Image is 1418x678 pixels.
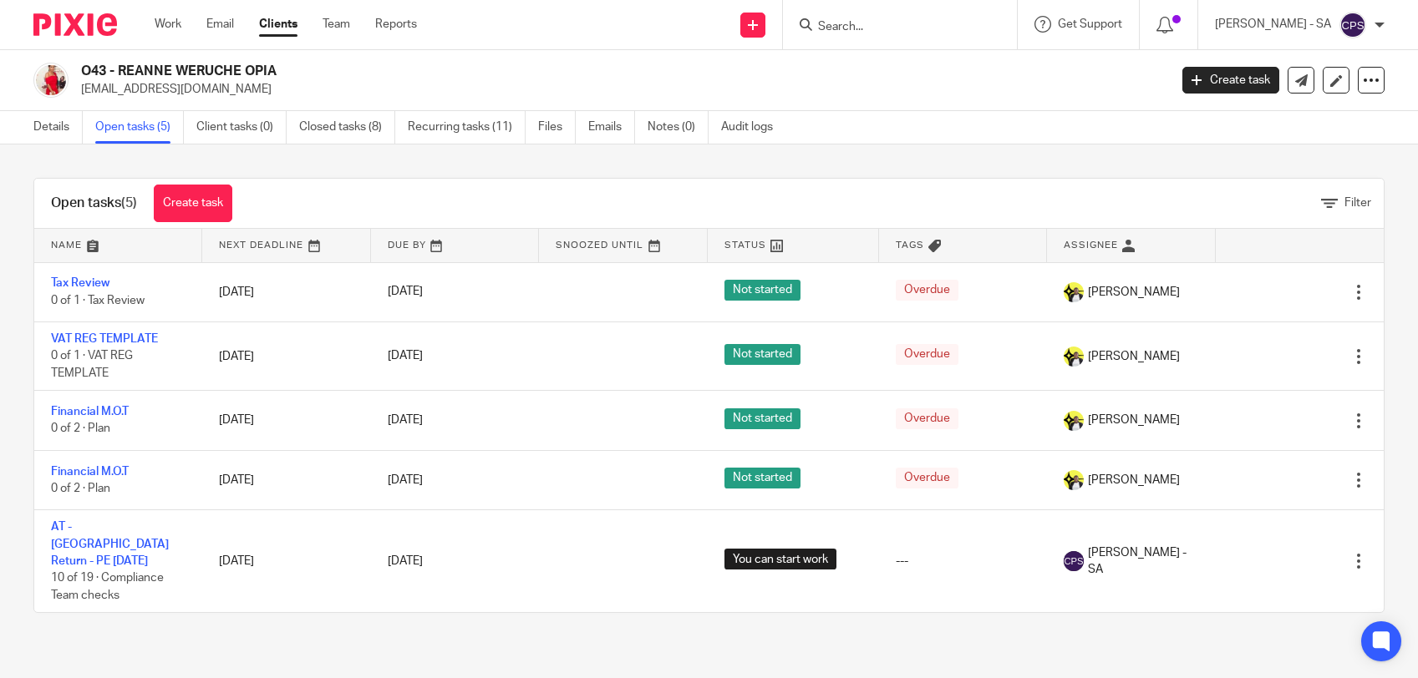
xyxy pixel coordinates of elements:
img: Pixie [33,13,117,36]
input: Search [816,20,967,35]
a: VAT REG TEMPLATE [51,333,158,345]
a: Tax Review [51,277,109,289]
a: Recurring tasks (11) [408,111,526,144]
a: Work [155,16,181,33]
a: AT - [GEOGRAPHIC_DATA] Return - PE [DATE] [51,521,169,567]
a: Email [206,16,234,33]
span: [PERSON_NAME] [1088,348,1180,365]
span: Not started [724,408,800,429]
td: [DATE] [202,510,370,613]
a: Emails [588,111,635,144]
td: [DATE] [202,391,370,450]
span: You can start work [724,549,836,569]
a: Clients [259,16,297,33]
span: Snoozed Until [556,240,643,250]
a: Audit logs [721,111,785,144]
span: Overdue [896,468,958,488]
span: [DATE] [388,351,423,362]
span: [DATE] [388,555,423,567]
span: Overdue [896,408,958,429]
a: Create task [154,185,232,222]
a: Details [33,111,83,144]
p: [EMAIL_ADDRESS][DOMAIN_NAME] [81,81,1157,98]
img: Reanne%20Opia.jpg [33,63,69,98]
span: Not started [724,280,800,301]
span: 0 of 1 · VAT REG TEMPLATE [51,351,133,380]
img: Carine-Starbridge.jpg [1064,347,1084,367]
span: (5) [121,196,137,210]
a: Client tasks (0) [196,111,287,144]
h2: O43 - REANNE WERUCHE OPIA [81,63,942,80]
img: Carine-Starbridge.jpg [1064,282,1084,302]
a: Financial M.O.T [51,406,129,417]
span: 0 of 2 · Plan [51,483,110,494]
img: svg%3E [1064,551,1084,571]
span: [PERSON_NAME] - SA [1088,544,1198,579]
span: Status [724,240,766,250]
a: Closed tasks (8) [299,111,395,144]
span: Get Support [1058,18,1122,30]
span: [PERSON_NAME] [1088,284,1180,301]
div: --- [896,553,1030,569]
span: [DATE] [388,286,423,298]
a: Reports [375,16,417,33]
a: Files [538,111,576,144]
span: Tags [896,240,924,250]
a: Notes (0) [648,111,709,144]
span: Overdue [896,344,958,365]
h1: Open tasks [51,195,137,212]
span: Overdue [896,280,958,301]
a: Financial M.O.T [51,466,129,478]
td: [DATE] [202,450,370,509]
span: Not started [724,344,800,365]
img: svg%3E [1339,12,1366,38]
span: [DATE] [388,415,423,427]
a: Team [323,16,350,33]
span: Not started [724,468,800,488]
a: Create task [1182,67,1279,94]
span: [PERSON_NAME] [1088,472,1180,488]
td: [DATE] [202,321,370,390]
span: 0 of 1 · Tax Review [51,295,145,306]
span: 10 of 19 · Compliance Team checks [51,572,164,601]
span: [PERSON_NAME] [1088,412,1180,428]
span: Filter [1344,197,1371,209]
a: Open tasks (5) [95,111,184,144]
td: [DATE] [202,262,370,321]
img: Carine-Starbridge.jpg [1064,470,1084,490]
span: [DATE] [388,474,423,486]
p: [PERSON_NAME] - SA [1215,16,1331,33]
img: Carine-Starbridge.jpg [1064,411,1084,431]
span: 0 of 2 · Plan [51,423,110,435]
